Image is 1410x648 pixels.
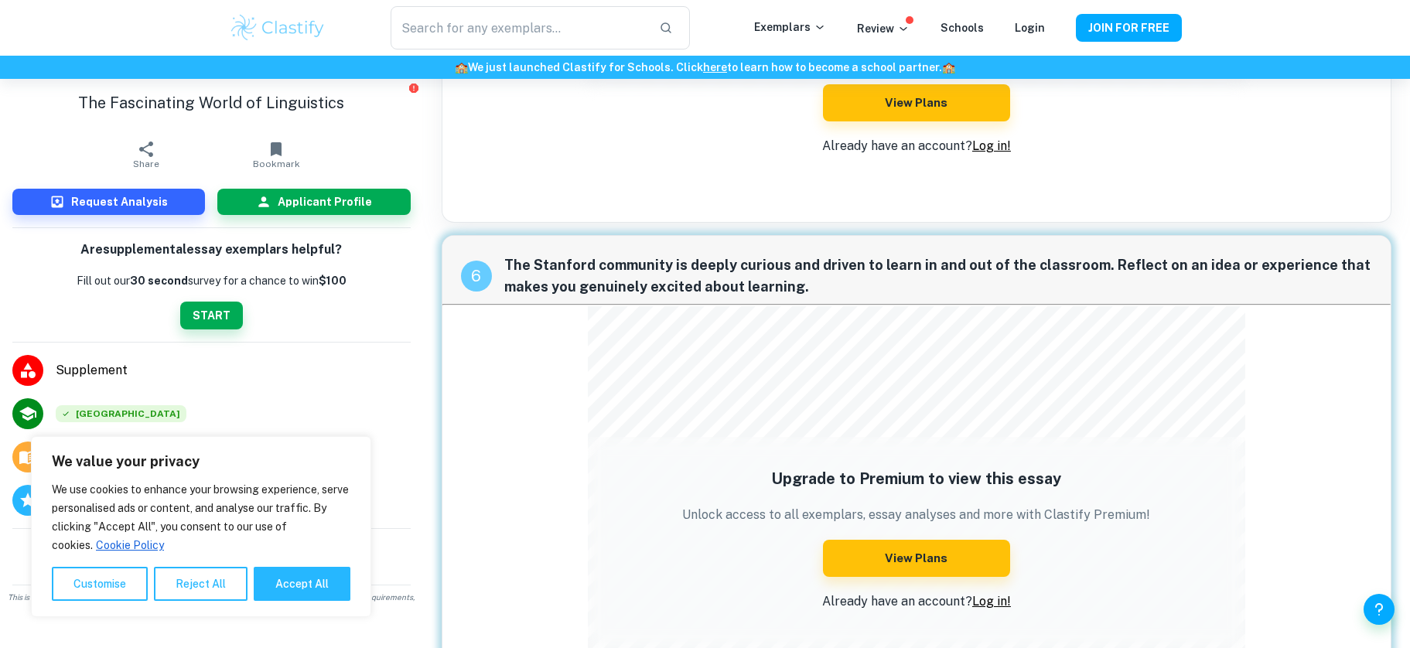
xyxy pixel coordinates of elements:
button: Customise [52,567,148,601]
button: Reject All [154,567,248,601]
button: Request Analysis [12,189,205,215]
span: This is an example of past student work. Do not copy or submit as your own. Use to understand the... [6,592,417,615]
a: Log in! [972,594,1011,609]
button: START [180,302,243,329]
span: Share [133,159,159,169]
a: Login [1015,22,1045,34]
p: Unlock access to all exemplars, essay analyses and more with Clastify Premium! [682,506,1150,524]
button: Share [81,133,211,176]
a: Cookie Policy [95,538,165,552]
button: Accept All [254,567,350,601]
div: Accepted: Stanford University [56,405,186,422]
button: Bookmark [211,133,341,176]
p: Fill out our survey for a chance to win [77,272,347,289]
h1: The Fascinating World of Linguistics [12,91,411,114]
h6: Request Analysis [71,193,168,210]
h6: We just launched Clastify for Schools. Click to learn how to become a school partner. [3,59,1407,76]
div: We value your privacy [31,436,371,617]
button: Applicant Profile [217,189,410,215]
p: Exemplars [754,19,826,36]
h6: Applicant Profile [278,193,372,210]
a: Schools [941,22,984,34]
p: Already have an account? [682,592,1150,611]
span: 🏫 [455,61,468,73]
p: Review [857,20,910,37]
p: We value your privacy [52,452,350,471]
img: Clastify logo [229,12,327,43]
strong: $100 [319,275,347,287]
div: recipe [461,261,492,292]
span: Bookmark [253,159,300,169]
p: Already have an account? [682,137,1150,155]
button: JOIN FOR FREE [1076,14,1182,42]
input: Search for any exemplars... [391,6,646,49]
span: [GEOGRAPHIC_DATA] [56,405,186,422]
button: View Plans [823,84,1010,121]
span: Supplement [56,361,411,380]
a: here [703,61,727,73]
h5: Upgrade to Premium to view this essay [682,467,1150,490]
button: Report issue [408,82,420,94]
button: View Plans [823,540,1010,577]
p: We use cookies to enhance your browsing experience, serve personalised ads or content, and analys... [52,480,350,554]
span: The Stanford community is deeply curious and driven to learn in and out of the classroom. Reflect... [504,254,1372,298]
b: 30 second [130,275,188,287]
button: Help and Feedback [1364,594,1395,625]
h6: Are supplemental essay exemplars helpful? [80,240,342,260]
span: 🏫 [942,61,955,73]
a: Log in! [972,138,1011,153]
